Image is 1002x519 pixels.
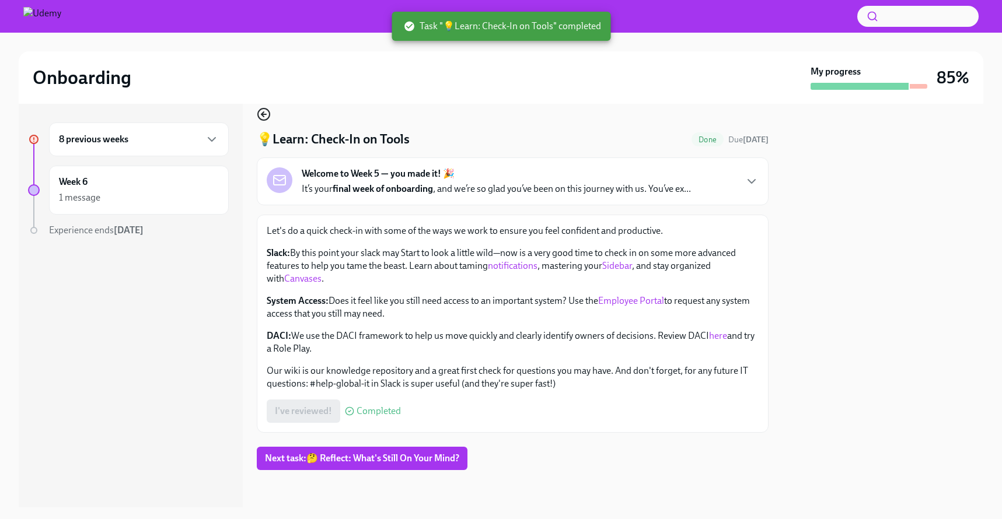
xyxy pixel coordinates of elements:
[49,225,144,236] span: Experience ends
[267,247,290,258] strong: Slack:
[267,295,329,306] strong: System Access:
[937,67,969,88] h3: 85%
[267,225,759,237] p: Let's do a quick check-in with some of the ways we work to ensure you feel confident and productive.
[302,167,455,180] strong: Welcome to Week 5 — you made it! 🎉
[59,176,88,188] h6: Week 6
[49,122,229,156] div: 8 previous weeks
[267,294,759,320] p: Does it feel like you still need access to an important system? Use the to request any system acc...
[692,135,724,144] span: Done
[403,20,601,33] span: Task "💡Learn: Check-In on Tools" completed
[257,131,410,148] h4: 💡Learn: Check-In on Tools
[728,134,769,145] span: August 16th, 2025 10:00
[743,135,769,145] strong: [DATE]
[28,166,229,215] a: Week 61 message
[59,133,128,146] h6: 8 previous weeks
[333,183,433,194] strong: final week of onboarding
[267,330,291,341] strong: DACI:
[598,295,664,306] a: Employee Portal
[357,406,401,416] span: Completed
[267,247,759,285] p: By this point your slack may Start to look a little wild—now is a very good time to check in on s...
[488,260,537,271] a: notifications
[265,453,459,464] span: Next task : 🤔 Reflect: What's Still On Your Mind?
[267,364,759,390] p: Our wiki is our knowledge repository and a great first check for questions you may have. And don'...
[728,135,769,145] span: Due
[267,329,759,355] p: We use the DACI framework to help us move quickly and clearly identify owners of decisions. Revie...
[602,260,632,271] a: Sidebar
[114,225,144,236] strong: [DATE]
[33,66,131,89] h2: Onboarding
[257,447,467,470] button: Next task:🤔 Reflect: What's Still On Your Mind?
[811,65,861,78] strong: My progress
[59,191,100,204] div: 1 message
[302,183,691,195] p: It’s your , and we’re so glad you’ve been on this journey with us. You’ve ex...
[284,273,322,284] a: Canvases
[23,7,61,26] img: Udemy
[709,330,727,341] a: here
